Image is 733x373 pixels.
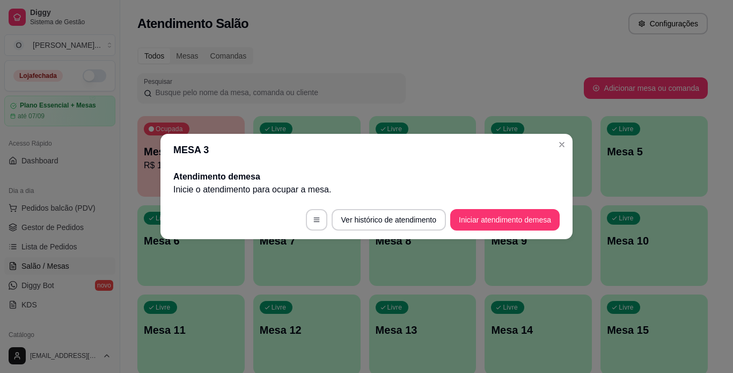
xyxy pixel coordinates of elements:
button: Iniciar atendimento demesa [450,209,560,231]
h2: Atendimento de mesa [173,170,560,183]
button: Close [553,136,570,153]
header: MESA 3 [160,134,573,166]
button: Ver histórico de atendimento [332,209,446,231]
p: Inicie o atendimento para ocupar a mesa . [173,183,560,196]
